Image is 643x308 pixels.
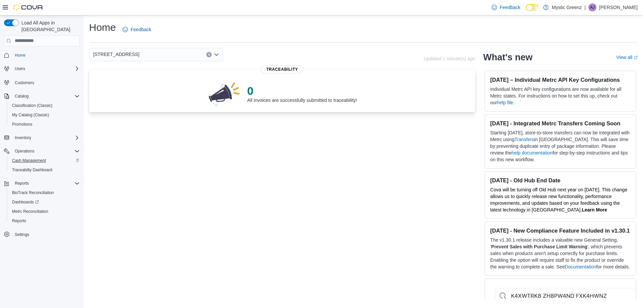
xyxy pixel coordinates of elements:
[214,52,219,57] button: Open list of options
[12,179,80,187] span: Reports
[206,52,212,57] button: Clear input
[491,244,587,249] strong: Prevent Sales with Purchase Limit Warning
[489,1,523,14] a: Feedback
[424,56,475,61] p: Updated 1 minute(s) ago
[490,187,627,212] span: Cova will be turning off Old Hub next year on [DATE]. This change allows us to quickly release ne...
[261,65,303,73] span: Traceability
[9,120,80,128] span: Promotions
[599,3,638,11] p: [PERSON_NAME]
[9,207,51,215] a: Metrc Reconciliation
[4,48,80,257] nav: Complex example
[500,4,520,11] span: Feedback
[15,94,28,99] span: Catalog
[9,102,55,110] a: Classification (Classic)
[12,218,26,224] span: Reports
[9,166,80,174] span: Traceabilty Dashboard
[7,120,82,129] button: Promotions
[12,65,28,73] button: Users
[9,198,80,206] span: Dashboards
[247,84,357,98] p: 0
[9,189,57,197] a: BioTrack Reconciliation
[7,101,82,110] button: Classification (Classic)
[490,86,631,106] p: Individual Metrc API key configurations are now available for all Metrc states. For instructions ...
[490,227,631,234] h3: [DATE] - New Compliance Feature Included in v1.30.1
[490,237,631,270] p: The v1.30.1 release includes a valuable new General Setting, ' ', which prevents sales when produ...
[9,198,42,206] a: Dashboards
[207,80,242,107] img: 0
[12,209,48,214] span: Metrc Reconciliation
[483,52,532,63] h2: What's new
[12,112,49,118] span: My Catalog (Classic)
[12,190,54,195] span: BioTrack Reconciliation
[15,232,29,237] span: Settings
[12,147,80,155] span: Operations
[582,207,607,212] strong: Learn More
[12,51,28,59] a: Home
[9,166,55,174] a: Traceabilty Dashboard
[15,66,25,71] span: Users
[1,77,82,87] button: Customers
[13,4,44,11] img: Cova
[12,92,80,100] span: Catalog
[15,80,34,85] span: Customers
[634,56,638,60] svg: External link
[490,76,631,83] h3: [DATE] – Individual Metrc API Key Configurations
[12,103,53,108] span: Classification (Classic)
[9,207,80,215] span: Metrc Reconciliation
[552,3,582,11] p: Mystic Greenz
[9,217,29,225] a: Reports
[490,129,631,163] p: Starting [DATE], store-to-store transfers can now be integrated with Metrc using in [GEOGRAPHIC_D...
[512,150,553,156] a: help documentation
[9,157,49,165] a: Cash Management
[12,134,34,142] button: Inventory
[93,50,139,58] span: [STREET_ADDRESS]
[15,181,29,186] span: Reports
[120,23,154,36] a: Feedback
[247,84,357,103] div: All invoices are successfully submitted to traceability!
[526,4,540,11] input: Dark Mode
[1,230,82,239] button: Settings
[12,147,37,155] button: Operations
[9,217,80,225] span: Reports
[12,51,80,59] span: Home
[7,165,82,175] button: Traceabilty Dashboard
[131,26,151,33] span: Feedback
[497,100,513,105] a: help file
[1,146,82,156] button: Operations
[1,50,82,60] button: Home
[7,188,82,197] button: BioTrack Reconciliation
[7,156,82,165] button: Cash Management
[7,216,82,226] button: Reports
[1,64,82,73] button: Users
[19,19,80,33] span: Load All Apps in [GEOGRAPHIC_DATA]
[89,21,116,34] h1: Home
[12,179,31,187] button: Reports
[15,53,25,58] span: Home
[15,148,34,154] span: Operations
[9,120,35,128] a: Promotions
[12,231,32,239] a: Settings
[584,3,586,11] p: |
[490,120,631,127] h3: [DATE] - Integrated Metrc Transfers Coming Soon
[9,157,80,165] span: Cash Management
[12,65,80,73] span: Users
[12,167,52,173] span: Traceabilty Dashboard
[12,199,39,205] span: Dashboards
[12,134,80,142] span: Inventory
[9,111,52,119] a: My Catalog (Classic)
[1,91,82,101] button: Catalog
[565,264,596,269] a: Documentation
[15,135,31,140] span: Inventory
[7,197,82,207] a: Dashboards
[1,179,82,188] button: Reports
[588,3,596,11] div: Amber Johnson
[7,207,82,216] button: Metrc Reconciliation
[12,122,32,127] span: Promotions
[514,137,534,142] a: Transfers
[12,78,80,86] span: Customers
[590,3,595,11] span: AJ
[12,92,31,100] button: Catalog
[7,110,82,120] button: My Catalog (Classic)
[12,230,80,239] span: Settings
[12,158,46,163] span: Cash Management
